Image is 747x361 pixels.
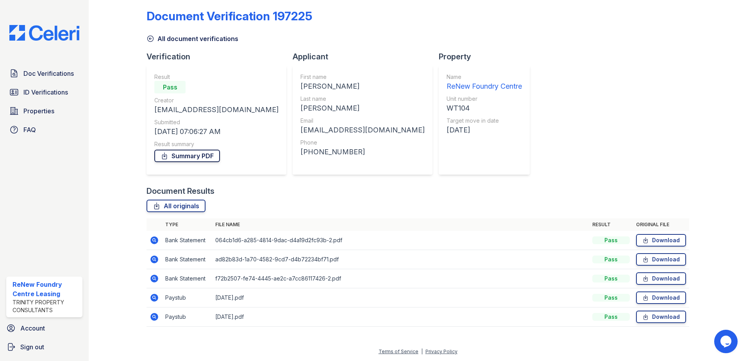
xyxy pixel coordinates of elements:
a: Privacy Policy [425,348,457,354]
a: All document verifications [147,34,238,43]
a: Properties [6,103,82,119]
span: ID Verifications [23,88,68,97]
div: Document Results [147,186,214,197]
span: Doc Verifications [23,69,74,78]
td: [DATE].pdf [212,307,589,327]
div: Last name [300,95,425,103]
div: [PHONE_NUMBER] [300,147,425,157]
a: Summary PDF [154,150,220,162]
div: | [421,348,423,354]
a: Account [3,320,86,336]
td: ad82b83d-1a70-4582-9cd7-d4b72234bf71.pdf [212,250,589,269]
span: Properties [23,106,54,116]
span: FAQ [23,125,36,134]
a: Name ReNew Foundry Centre [447,73,522,92]
a: Terms of Service [379,348,418,354]
a: ID Verifications [6,84,82,100]
td: [DATE].pdf [212,288,589,307]
div: [EMAIL_ADDRESS][DOMAIN_NAME] [300,125,425,136]
a: Sign out [3,339,86,355]
div: Name [447,73,522,81]
th: Type [162,218,212,231]
div: Pass [592,294,630,302]
a: Download [636,253,686,266]
div: WT104 [447,103,522,114]
td: Paystub [162,288,212,307]
div: Target move in date [447,117,522,125]
div: Unit number [447,95,522,103]
a: Download [636,291,686,304]
div: Property [439,51,536,62]
td: Bank Statement [162,231,212,250]
td: Bank Statement [162,250,212,269]
div: ReNew Foundry Centre Leasing [13,280,79,298]
img: CE_Logo_Blue-a8612792a0a2168367f1c8372b55b34899dd931a85d93a1a3d3e32e68fde9ad4.png [3,25,86,41]
div: Email [300,117,425,125]
a: Download [636,272,686,285]
div: Document Verification 197225 [147,9,312,23]
td: f72b2507-fe74-4445-ae2c-a7cc86117426-2.pdf [212,269,589,288]
div: Phone [300,139,425,147]
div: Pass [154,81,186,93]
th: Original file [633,218,689,231]
td: Paystub [162,307,212,327]
div: [PERSON_NAME] [300,81,425,92]
div: Verification [147,51,293,62]
td: 064cb1d6-a285-4814-9dac-d4a19d2fc93b-2.pdf [212,231,589,250]
div: Applicant [293,51,439,62]
th: File name [212,218,589,231]
div: [DATE] 07:06:27 AM [154,126,279,137]
a: Doc Verifications [6,66,82,81]
div: Creator [154,97,279,104]
td: Bank Statement [162,269,212,288]
a: FAQ [6,122,82,138]
div: Submitted [154,118,279,126]
div: ReNew Foundry Centre [447,81,522,92]
a: Download [636,234,686,247]
div: Result summary [154,140,279,148]
th: Result [589,218,633,231]
div: Pass [592,275,630,282]
iframe: chat widget [714,330,739,353]
div: Pass [592,236,630,244]
a: Download [636,311,686,323]
span: Account [20,323,45,333]
div: Pass [592,256,630,263]
div: Trinity Property Consultants [13,298,79,314]
div: First name [300,73,425,81]
div: [EMAIL_ADDRESS][DOMAIN_NAME] [154,104,279,115]
div: Pass [592,313,630,321]
div: [PERSON_NAME] [300,103,425,114]
div: Result [154,73,279,81]
div: [DATE] [447,125,522,136]
span: Sign out [20,342,44,352]
a: All originals [147,200,206,212]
